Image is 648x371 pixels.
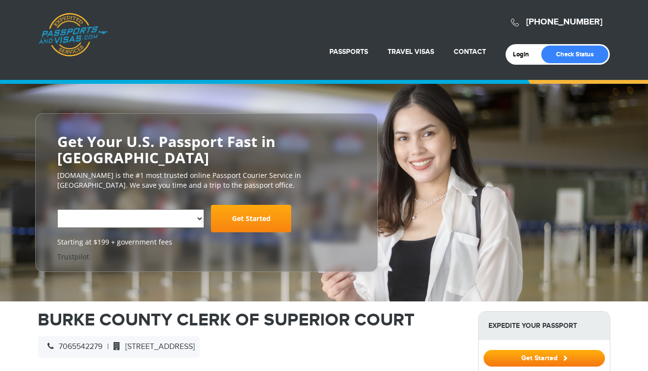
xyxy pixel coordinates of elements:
[388,48,434,56] a: Travel Visas
[57,133,356,166] h2: Get Your U.S. Passport Fast in [GEOGRAPHIC_DATA]
[38,311,463,329] h1: BURKE COUNTY CLERK OF SUPERIOR COURT
[43,342,102,351] span: 7065542279
[484,354,605,362] a: Get Started
[479,312,610,340] strong: Expedite Your Passport
[484,350,605,367] button: Get Started
[211,205,291,232] a: Get Started
[38,336,200,358] div: |
[526,17,602,27] a: [PHONE_NUMBER]
[513,50,536,58] a: Login
[38,13,108,57] a: Passports & [DOMAIN_NAME]
[57,171,356,190] p: [DOMAIN_NAME] is the #1 most trusted online Passport Courier Service in [GEOGRAPHIC_DATA]. We sav...
[454,48,486,56] a: Contact
[541,46,608,63] a: Check Status
[109,342,195,351] span: [STREET_ADDRESS]
[57,252,89,261] a: Trustpilot
[329,48,368,56] a: Passports
[57,237,356,247] span: Starting at $199 + government fees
